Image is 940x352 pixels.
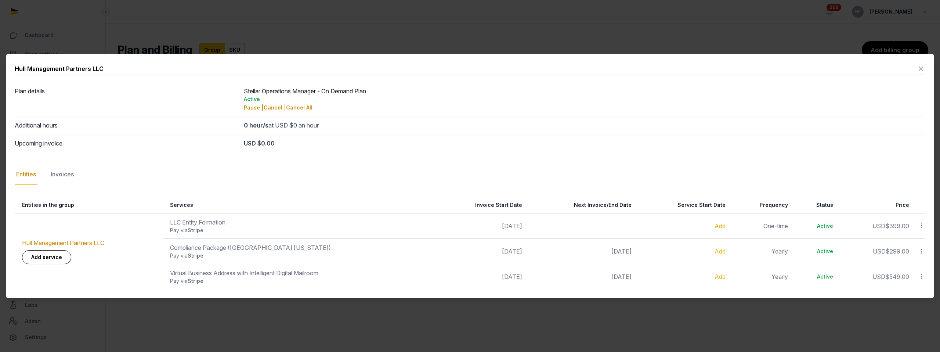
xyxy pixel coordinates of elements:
[244,96,925,103] div: Active
[15,164,925,185] nav: Tabs
[170,227,430,234] div: Pay via
[730,239,792,264] td: Yearly
[15,164,37,185] div: Entities
[49,164,75,185] div: Invoices
[715,273,726,280] a: Add
[800,248,833,255] div: Active
[244,121,925,130] div: at USD $0 an hour
[611,248,632,255] span: [DATE]
[434,264,527,290] td: [DATE]
[188,227,203,233] span: Stripe
[730,213,792,239] td: One-time
[244,139,925,148] div: USD $0.00
[434,239,527,264] td: [DATE]
[15,139,238,148] dt: Upcoming invoice
[636,197,730,213] th: Service Start Date
[170,277,430,285] div: Pay via
[15,64,104,73] div: Hull Management Partners LLC
[170,252,430,259] div: Pay via
[244,87,925,112] div: Stellar Operations Manager - On Demand Plan
[800,273,833,280] div: Active
[886,248,909,255] span: $299.00
[286,104,312,111] span: Cancel All
[792,197,838,213] th: Status
[800,222,833,230] div: Active
[872,273,885,280] span: USD
[15,121,238,130] dt: Additional hours
[244,122,268,129] strong: 0 hour/s
[730,197,792,213] th: Frequency
[730,264,792,290] td: Yearly
[885,273,909,280] span: $549.00
[264,104,286,111] span: Cancel |
[873,248,886,255] span: USD
[872,222,885,230] span: USD
[170,243,430,252] div: Compliance Package ([GEOGRAPHIC_DATA] [US_STATE])
[611,273,632,280] span: [DATE]
[838,197,914,213] th: Price
[188,252,203,259] span: Stripe
[434,197,527,213] th: Invoice Start Date
[170,218,430,227] div: LLC Entity Formation
[715,248,726,255] a: Add
[715,222,726,230] a: Add
[188,278,203,284] span: Stripe
[22,239,104,247] a: Hull Management Partners LLC
[15,197,163,213] th: Entities in the group
[22,250,71,264] a: Add service
[15,87,238,112] dt: Plan details
[170,269,430,277] div: Virtual Business Address with Intelligent Digital Mailroom
[527,197,636,213] th: Next Invoice/End Date
[163,197,434,213] th: Services
[244,104,264,111] span: Pause |
[885,222,909,230] span: $399.00
[434,213,527,239] td: [DATE]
